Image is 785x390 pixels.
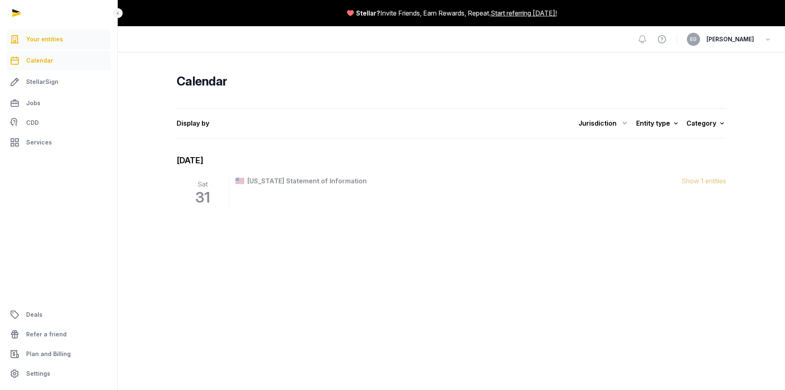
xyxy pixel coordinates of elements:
[7,344,111,364] a: Plan and Billing
[26,56,53,65] span: Calendar
[491,8,557,18] a: Start referring [DATE]!
[686,117,726,129] div: Category
[638,295,785,390] iframe: Chat Widget
[7,115,111,131] a: CDD
[636,117,680,129] div: Entity type
[356,8,380,18] span: Stellar?
[26,310,43,320] span: Deals
[7,72,111,92] a: StellarSign
[26,118,39,128] span: CDD
[682,176,726,186] span: Show 1 entities
[706,34,754,44] span: [PERSON_NAME]
[690,37,697,42] span: EG
[177,117,314,130] p: Display by
[7,29,111,49] a: Your entities
[7,133,111,152] a: Services
[26,349,71,359] span: Plan and Billing
[26,98,40,108] span: Jobs
[579,117,630,130] div: Jurisdiction
[7,325,111,344] a: Refer a friend
[26,369,50,379] span: Settings
[247,176,682,186] span: [US_STATE] Statement of Information
[177,155,726,166] p: [DATE]
[7,364,111,383] a: Settings
[7,93,111,113] a: Jobs
[26,138,52,147] span: Services
[177,74,726,88] h2: Calendar
[26,34,63,44] span: Your entities
[7,305,111,325] a: Deals
[26,329,67,339] span: Refer a friend
[687,33,700,46] button: EG
[7,51,111,70] a: Calendar
[26,77,58,87] span: StellarSign
[180,179,225,189] span: Sat
[180,189,225,205] span: 31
